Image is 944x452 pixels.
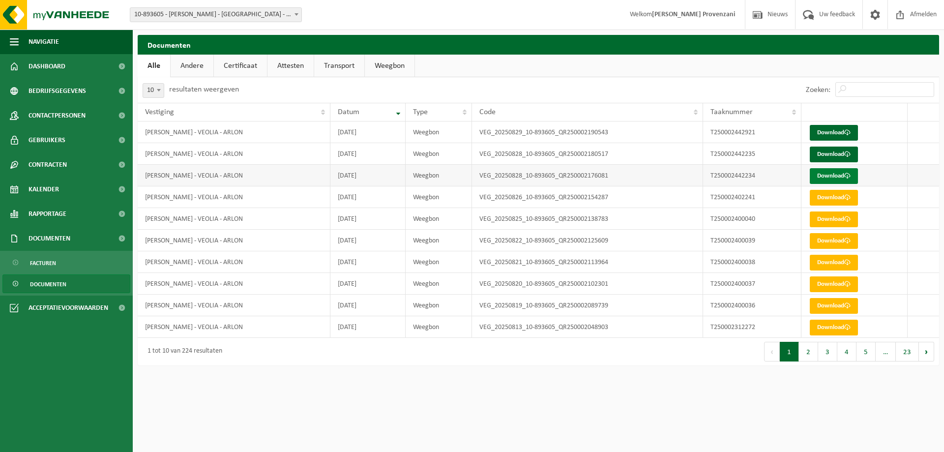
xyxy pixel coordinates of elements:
span: Type [413,108,428,116]
td: [DATE] [330,186,406,208]
a: Download [810,255,858,271]
button: 4 [837,342,856,362]
td: VEG_20250825_10-893605_QR250002138783 [472,208,703,230]
a: Download [810,147,858,162]
a: Alle [138,55,170,77]
button: 3 [818,342,837,362]
td: VEG_20250829_10-893605_QR250002190543 [472,121,703,143]
td: [DATE] [330,121,406,143]
td: Weegbon [406,208,472,230]
td: [PERSON_NAME] - VEOLIA - ARLON [138,208,330,230]
td: [DATE] [330,165,406,186]
td: T250002442234 [703,165,801,186]
td: [DATE] [330,143,406,165]
td: VEG_20250820_10-893605_QR250002102301 [472,273,703,295]
td: [PERSON_NAME] - VEOLIA - ARLON [138,186,330,208]
td: [DATE] [330,251,406,273]
td: T250002400038 [703,251,801,273]
td: VEG_20250821_10-893605_QR250002113964 [472,251,703,273]
a: Download [810,125,858,141]
label: resultaten weergeven [169,86,239,93]
td: Weegbon [406,165,472,186]
a: Download [810,298,858,314]
a: Download [810,211,858,227]
td: [DATE] [330,295,406,316]
a: Transport [314,55,364,77]
span: Rapportage [29,202,66,226]
td: [PERSON_NAME] - VEOLIA - ARLON [138,121,330,143]
a: Andere [171,55,213,77]
a: Certificaat [214,55,267,77]
td: Weegbon [406,316,472,338]
span: Facturen [30,254,56,272]
span: Dashboard [29,54,65,79]
span: 10 [143,84,164,97]
span: Bedrijfsgegevens [29,79,86,103]
button: 23 [896,342,919,362]
td: T250002400037 [703,273,801,295]
td: [PERSON_NAME] - VEOLIA - ARLON [138,273,330,295]
a: Weegbon [365,55,414,77]
span: Gebruikers [29,128,65,152]
td: [PERSON_NAME] - VEOLIA - ARLON [138,165,330,186]
td: VEG_20250826_10-893605_QR250002154287 [472,186,703,208]
a: Download [810,233,858,249]
span: 10-893605 - CHANTIER FERRERO - VEOLIA - ARLON [130,8,301,22]
td: [PERSON_NAME] - VEOLIA - ARLON [138,230,330,251]
td: Weegbon [406,273,472,295]
td: T250002400039 [703,230,801,251]
button: 2 [799,342,818,362]
label: Zoeken: [806,86,830,94]
td: T250002400040 [703,208,801,230]
span: … [876,342,896,362]
td: [DATE] [330,273,406,295]
span: Datum [338,108,359,116]
td: VEG_20250828_10-893605_QR250002176081 [472,165,703,186]
a: Download [810,276,858,292]
td: VEG_20250822_10-893605_QR250002125609 [472,230,703,251]
span: Contactpersonen [29,103,86,128]
td: VEG_20250813_10-893605_QR250002048903 [472,316,703,338]
span: Contracten [29,152,67,177]
td: T250002402241 [703,186,801,208]
span: 10-893605 - CHANTIER FERRERO - VEOLIA - ARLON [130,7,302,22]
td: Weegbon [406,251,472,273]
td: Weegbon [406,186,472,208]
span: Acceptatievoorwaarden [29,296,108,320]
td: T250002312272 [703,316,801,338]
td: Weegbon [406,121,472,143]
td: [PERSON_NAME] - VEOLIA - ARLON [138,143,330,165]
button: Next [919,342,934,362]
span: Documenten [30,275,66,294]
td: T250002400036 [703,295,801,316]
td: T250002442921 [703,121,801,143]
span: Vestiging [145,108,174,116]
td: Weegbon [406,295,472,316]
td: Weegbon [406,143,472,165]
div: 1 tot 10 van 224 resultaten [143,343,222,361]
td: VEG_20250828_10-893605_QR250002180517 [472,143,703,165]
td: [DATE] [330,208,406,230]
td: [PERSON_NAME] - VEOLIA - ARLON [138,316,330,338]
button: 1 [780,342,799,362]
a: Download [810,190,858,206]
a: Attesten [267,55,314,77]
td: [PERSON_NAME] - VEOLIA - ARLON [138,251,330,273]
strong: [PERSON_NAME] Provenzani [652,11,735,18]
td: Weegbon [406,230,472,251]
button: 5 [856,342,876,362]
span: Taaknummer [710,108,753,116]
a: Download [810,168,858,184]
span: Kalender [29,177,59,202]
td: VEG_20250819_10-893605_QR250002089739 [472,295,703,316]
td: T250002442235 [703,143,801,165]
span: Code [479,108,496,116]
td: [PERSON_NAME] - VEOLIA - ARLON [138,295,330,316]
td: [DATE] [330,316,406,338]
button: Previous [764,342,780,362]
td: [DATE] [330,230,406,251]
a: Facturen [2,253,130,272]
h2: Documenten [138,35,939,54]
span: Documenten [29,226,70,251]
a: Documenten [2,274,130,293]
